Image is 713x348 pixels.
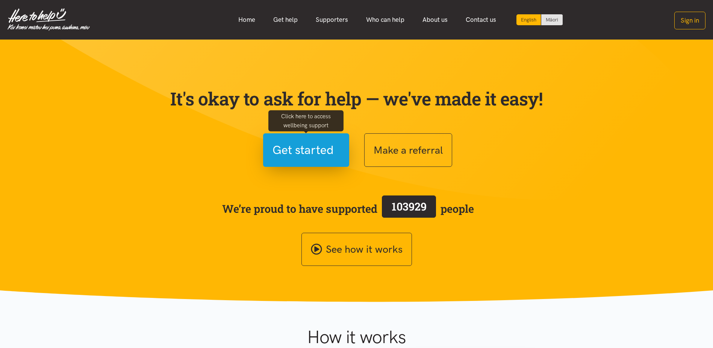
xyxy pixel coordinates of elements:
[377,194,441,223] a: 103929
[674,12,705,29] button: Sign in
[364,133,452,167] button: Make a referral
[272,140,334,160] span: Get started
[541,14,563,25] a: Switch to Te Reo Māori
[264,12,307,28] a: Get help
[516,14,541,25] div: Current language
[457,12,505,28] a: Contact us
[301,233,412,266] a: See how it works
[263,133,349,167] button: Get started
[229,12,264,28] a: Home
[169,88,545,110] p: It's okay to ask for help — we've made it easy!
[516,14,563,25] div: Language toggle
[307,12,357,28] a: Supporters
[8,8,90,31] img: Home
[234,326,479,348] h1: How it works
[413,12,457,28] a: About us
[268,110,344,131] div: Click here to access wellbeing support
[222,194,474,223] span: We’re proud to have supported people
[392,199,427,214] span: 103929
[357,12,413,28] a: Who can help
